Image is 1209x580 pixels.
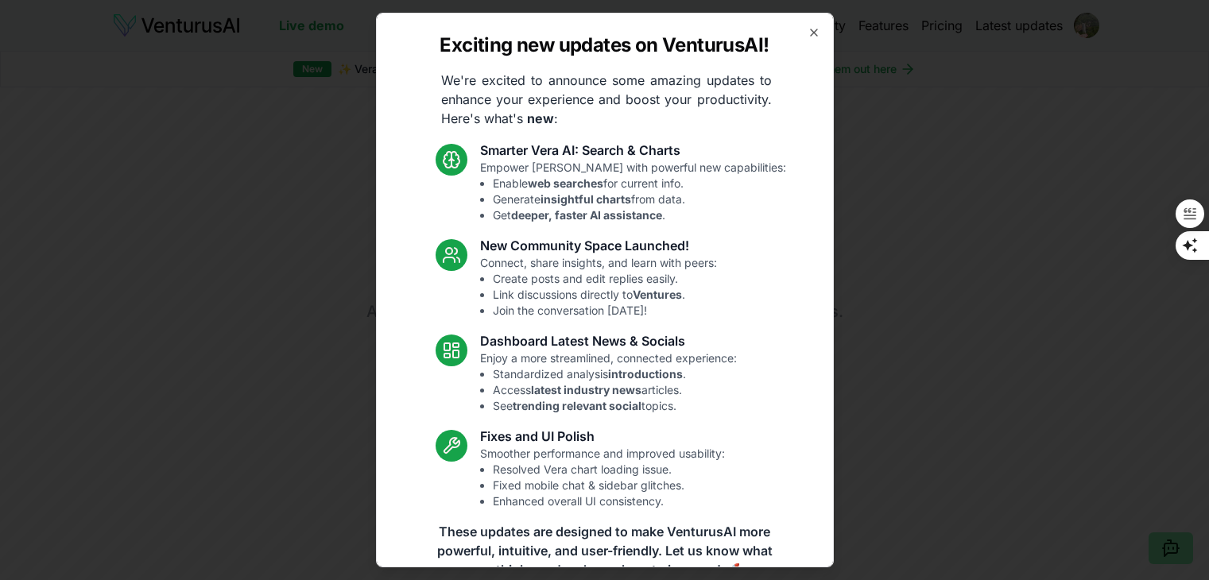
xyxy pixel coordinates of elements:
li: Enable for current info. [493,176,786,191]
li: Generate from data. [493,191,786,207]
h3: Dashboard Latest News & Socials [480,331,737,350]
p: We're excited to announce some amazing updates to enhance your experience and boost your producti... [428,71,785,128]
li: Fixed mobile chat & sidebar glitches. [493,478,725,493]
li: See topics. [493,398,737,414]
strong: latest industry news [531,383,641,396]
h3: Fixes and UI Polish [480,427,725,446]
li: Link discussions directly to . [493,287,717,303]
strong: web searches [528,176,603,190]
p: Enjoy a more streamlined, connected experience: [480,350,737,414]
strong: trending relevant social [513,399,641,412]
li: Create posts and edit replies easily. [493,271,717,287]
p: Empower [PERSON_NAME] with powerful new capabilities: [480,160,786,223]
strong: introductions [608,367,683,381]
h3: New Community Space Launched! [480,236,717,255]
li: Standardized analysis . [493,366,737,382]
p: These updates are designed to make VenturusAI more powerful, intuitive, and user-friendly. Let us... [427,522,783,579]
h2: Exciting new updates on VenturusAI! [440,33,769,58]
li: Join the conversation [DATE]! [493,303,717,319]
strong: insightful charts [541,192,631,206]
li: Get . [493,207,786,223]
strong: Ventures [633,288,682,301]
p: Connect, share insights, and learn with peers: [480,255,717,319]
p: Smoother performance and improved usability: [480,446,725,509]
li: Access articles. [493,382,737,398]
li: Enhanced overall UI consistency. [493,493,725,509]
strong: new [527,110,554,126]
strong: deeper, faster AI assistance [511,208,662,222]
h3: Smarter Vera AI: Search & Charts [480,141,786,160]
li: Resolved Vera chart loading issue. [493,462,725,478]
